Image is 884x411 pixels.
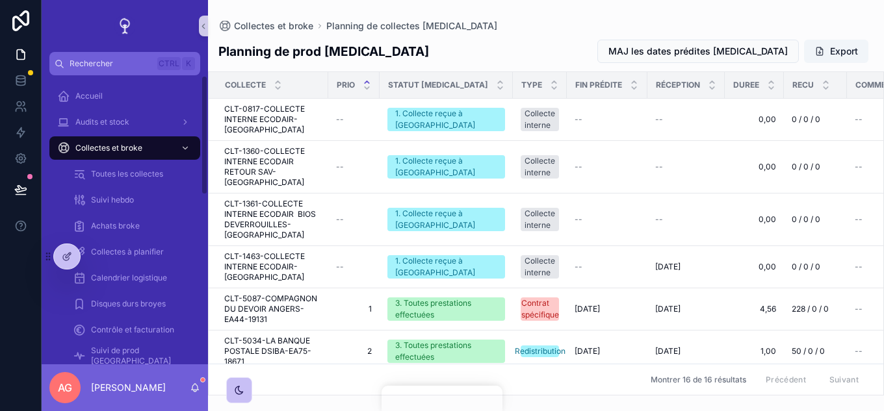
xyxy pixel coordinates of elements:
[336,214,344,225] span: --
[65,292,200,316] a: Disques durs broyes
[65,188,200,212] a: Suivi hebdo
[792,214,820,225] span: 0 / 0 / 0
[114,16,135,36] img: App logo
[336,114,344,125] span: --
[575,214,640,225] a: --
[65,318,200,342] a: Contrôle et facturation
[608,45,788,58] span: MAJ les dates prédites [MEDICAL_DATA]
[336,304,372,314] a: 1
[91,195,134,205] span: Suivi hebdo
[655,214,717,225] a: --
[75,91,103,101] span: Accueil
[855,114,863,125] span: --
[733,214,776,225] a: 0,00
[575,304,640,314] a: [DATE]
[792,346,839,356] a: 50 / 0 / 0
[49,110,200,134] a: Audits et stock
[336,214,372,225] a: --
[655,346,681,356] span: [DATE]
[395,155,497,179] div: 1. Collecte reçue à [GEOGRAPHIC_DATA]
[91,273,167,283] span: Calendrier logistique
[224,104,320,135] a: CLT-0817-COLLECTE INTERNE ECODAIR-[GEOGRAPHIC_DATA]
[75,117,129,127] span: Audits et stock
[521,208,559,231] a: Collecte interne
[575,114,582,125] span: --
[65,266,200,290] a: Calendrier logistique
[521,155,559,179] a: Collecte interne
[395,255,497,279] div: 1. Collecte reçue à [GEOGRAPHIC_DATA]
[792,162,839,172] a: 0 / 0 / 0
[42,75,208,364] div: scrollable content
[655,262,717,272] a: [DATE]
[733,304,776,314] a: 4,56
[395,108,497,131] div: 1. Collecte reçue à [GEOGRAPHIC_DATA]
[65,240,200,264] a: Collectes à planifier
[336,114,372,125] a: --
[575,80,622,90] span: Fin prédite
[336,346,372,356] a: 2
[224,293,320,325] a: CLT-5087-COMPAGNON DU DEVOIR ANGERS-EA44-19131
[183,58,194,69] span: K
[336,262,344,272] span: --
[387,208,505,231] a: 1. Collecte reçue à [GEOGRAPHIC_DATA]
[58,380,72,395] span: AG
[655,262,681,272] span: [DATE]
[336,162,372,172] a: --
[792,262,820,272] span: 0 / 0 / 0
[792,80,814,90] span: RECU
[792,114,839,125] a: 0 / 0 / 0
[49,136,200,160] a: Collectes et broke
[733,162,776,172] a: 0,00
[91,299,166,309] span: Disques durs broyes
[224,146,320,188] a: CLT-1360-COLLECTE INTERNE ECODAIR RETOUR SAV-[GEOGRAPHIC_DATA]
[70,58,152,69] span: Rechercher
[733,80,759,90] span: Duree
[224,336,320,367] a: CLT-5034-LA BANQUE POSTALE DSIBA-EA75-18671
[792,304,839,314] a: 228 / 0 / 0
[792,262,839,272] a: 0 / 0 / 0
[387,108,505,131] a: 1. Collecte reçue à [GEOGRAPHIC_DATA]
[224,199,320,240] a: CLT-1361-COLLECTE INTERNE ECODAIR BIOS DEVERROUILLES-[GEOGRAPHIC_DATA]
[525,255,555,279] div: Collecte interne
[521,255,559,279] a: Collecte interne
[733,114,776,125] a: 0,00
[575,304,600,314] span: [DATE]
[65,214,200,238] a: Achats broke
[655,304,717,314] a: [DATE]
[91,221,140,231] span: Achats broke
[525,155,555,179] div: Collecte interne
[387,340,505,363] a: 3. Toutes prestations effectuées
[387,255,505,279] a: 1. Collecte reçue à [GEOGRAPHIC_DATA]
[75,143,142,153] span: Collectes et broke
[49,84,200,108] a: Accueil
[91,345,187,366] span: Suivi de prod [GEOGRAPHIC_DATA]
[855,214,863,225] span: --
[157,57,181,70] span: Ctrl
[855,262,863,272] span: --
[655,304,681,314] span: [DATE]
[521,108,559,131] a: Collecte interne
[218,42,429,60] h1: Planning de prod [MEDICAL_DATA]
[733,262,776,272] a: 0,00
[395,340,497,363] div: 3. Toutes prestations effectuées
[792,346,825,356] span: 50 / 0 / 0
[49,52,200,75] button: RechercherCtrlK
[326,19,497,32] span: Planning de collectes [MEDICAL_DATA]
[655,162,717,172] a: --
[575,346,600,356] span: [DATE]
[575,214,582,225] span: --
[336,162,344,172] span: --
[597,40,799,63] button: MAJ les dates prédites [MEDICAL_DATA]
[792,162,820,172] span: 0 / 0 / 0
[225,80,266,90] span: Collecte
[224,251,320,282] span: CLT-1463-COLLECTE INTERNE ECODAIR-[GEOGRAPHIC_DATA]
[525,208,555,231] div: Collecte interne
[656,80,700,90] span: Réception
[91,247,164,257] span: Collectes à planifier
[521,297,559,321] a: Contrat spécifique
